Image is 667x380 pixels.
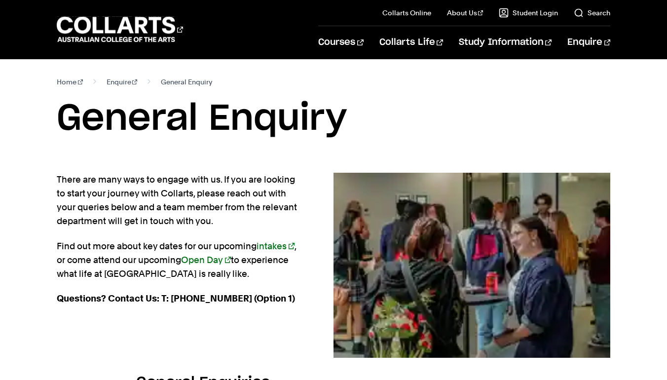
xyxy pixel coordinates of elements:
[57,75,83,89] a: Home
[161,75,212,89] span: General Enquiry
[257,241,295,251] a: intakes
[57,15,183,43] div: Go to homepage
[447,8,483,18] a: About Us
[574,8,610,18] a: Search
[318,26,363,59] a: Courses
[379,26,443,59] a: Collarts Life
[57,173,302,228] p: There are many ways to engage with us. If you are looking to start your journey with Collarts, pl...
[181,255,231,265] a: Open Day
[567,26,610,59] a: Enquire
[57,239,302,281] p: Find out more about key dates for our upcoming , or come attend our upcoming to experience what l...
[57,97,610,141] h1: General Enquiry
[57,293,295,304] strong: Questions? Contact Us: T: [PHONE_NUMBER] (Option 1)
[459,26,552,59] a: Study Information
[107,75,138,89] a: Enquire
[382,8,431,18] a: Collarts Online
[499,8,558,18] a: Student Login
